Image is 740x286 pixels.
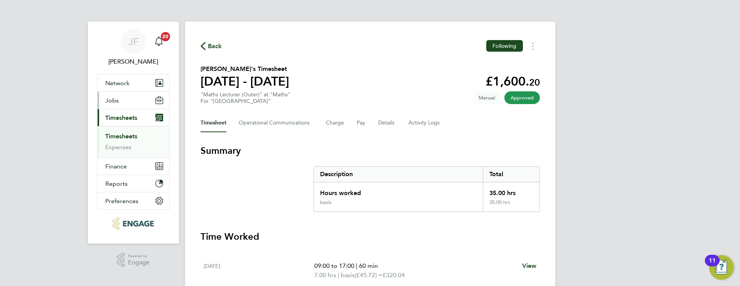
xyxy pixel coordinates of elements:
span: JF [128,37,138,47]
button: Charge [326,114,344,132]
span: Timesheets [105,114,137,121]
a: View [522,261,537,271]
button: Back [201,41,222,51]
h1: [DATE] - [DATE] [201,74,289,89]
span: 20 [529,77,540,88]
button: Activity Logs [408,114,441,132]
div: Hours worked [314,182,483,199]
button: Jobs [98,92,169,109]
button: Pay [357,114,366,132]
span: 7.00 hrs [314,271,336,279]
button: Finance [98,158,169,175]
span: | [356,262,357,269]
a: Expenses [105,143,131,151]
button: Timesheets Menu [526,40,540,52]
div: Description [314,167,483,182]
span: Reports [105,180,128,187]
button: Open Resource Center, 11 new notifications [709,255,734,280]
h3: Time Worked [201,230,540,243]
span: 20 [161,32,170,41]
span: basis [341,271,355,280]
div: 11 [709,261,716,271]
button: Reports [98,175,169,192]
span: | [338,271,339,279]
span: Engage [128,259,150,266]
a: JF[PERSON_NAME] [97,29,170,66]
button: Timesheet [201,114,226,132]
div: [DATE] [204,261,315,280]
span: This timesheet has been approved. [504,91,540,104]
div: Summary [314,166,540,212]
div: 35.00 hrs [483,199,539,212]
span: Network [105,79,130,87]
img: huntereducation-logo-retina.png [113,217,154,230]
a: Powered byEngage [117,253,150,267]
div: Total [483,167,539,182]
h2: [PERSON_NAME]'s Timesheet [201,64,289,74]
button: Operational Communications [239,114,314,132]
span: This timesheet was manually created. [472,91,501,104]
span: Following [492,42,516,49]
span: James Farrington [97,57,170,66]
span: Powered by [128,253,150,259]
span: 60 min [359,262,378,269]
span: Back [208,42,222,51]
span: Jobs [105,97,119,104]
button: Following [486,40,523,52]
button: Timesheets [98,109,169,126]
button: Network [98,74,169,91]
a: 20 [151,29,167,54]
span: Finance [105,163,127,170]
span: £320.04 [383,271,405,279]
button: Details [378,114,396,132]
a: Timesheets [105,133,137,140]
div: For "[GEOGRAPHIC_DATA]" [201,98,290,104]
span: (£45.72) = [355,271,383,279]
div: Timesheets [98,126,169,157]
span: View [522,262,537,269]
span: 09:00 to 17:00 [314,262,354,269]
app-decimal: £1,600. [485,74,540,89]
nav: Main navigation [88,22,179,244]
button: Preferences [98,192,169,209]
h3: Summary [201,145,540,157]
a: Go to home page [97,217,170,230]
div: basis [320,199,332,205]
div: "Maths Lecturer (Outer)" at "Maths" [201,91,290,104]
span: Preferences [105,197,138,205]
div: 35.00 hrs [483,182,539,199]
